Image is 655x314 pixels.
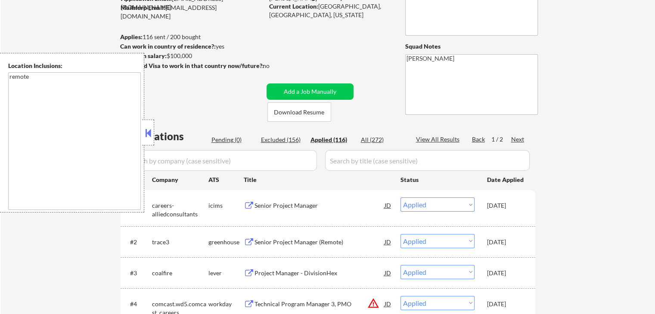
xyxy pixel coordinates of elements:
div: Pending (0) [211,135,255,144]
div: Next [511,135,525,144]
div: Status [400,172,475,187]
div: icims [208,201,244,210]
strong: Applies: [120,33,143,40]
strong: Minimum salary: [120,52,167,59]
div: careers-alliedconsultants [152,201,208,218]
div: [GEOGRAPHIC_DATA], [GEOGRAPHIC_DATA], [US_STATE] [269,2,391,19]
div: Title [244,175,392,184]
div: no [263,62,287,70]
div: JD [384,234,392,249]
input: Search by title (case sensitive) [325,150,530,171]
div: [DATE] [487,269,525,277]
div: [DATE] [487,238,525,246]
div: #2 [130,238,145,246]
div: #3 [130,269,145,277]
div: Excluded (156) [261,135,304,144]
div: yes [120,42,261,51]
div: Applied (116) [310,135,354,144]
strong: Can work in country of residence?: [120,43,216,50]
div: Senior Project Manager [255,201,385,210]
div: JD [384,265,392,280]
div: JD [384,296,392,311]
div: Senior Project Manager (Remote) [255,238,385,246]
div: Location Inclusions: [8,62,141,70]
div: 1 / 2 [491,135,511,144]
strong: Current Location: [269,3,318,10]
div: $100,000 [120,52,264,60]
div: coalfire [152,269,208,277]
div: [DATE] [487,201,525,210]
div: All (272) [361,135,404,144]
div: View All Results [416,135,462,144]
button: Download Resume [267,102,331,122]
div: [EMAIL_ADDRESS][DOMAIN_NAME] [121,3,264,20]
div: Date Applied [487,175,525,184]
input: Search by company (case sensitive) [123,150,317,171]
div: Project Manager - DivisionHex [255,269,385,277]
div: [DATE] [487,300,525,308]
div: Squad Notes [405,42,538,51]
div: greenhouse [208,238,244,246]
div: Applications [123,131,208,142]
div: Technical Program Manager 3, PMO [255,300,385,308]
button: Add a Job Manually [267,83,354,100]
div: lever [208,269,244,277]
div: Back [472,135,486,144]
div: ATS [208,175,244,184]
div: Company [152,175,208,184]
div: JD [384,197,392,213]
button: warning_amber [367,297,379,309]
strong: Mailslurp Email: [121,4,165,11]
div: #4 [130,300,145,308]
div: trace3 [152,238,208,246]
strong: Will need Visa to work in that country now/future?: [121,62,264,69]
div: workday [208,300,244,308]
div: 116 sent / 200 bought [120,33,264,41]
